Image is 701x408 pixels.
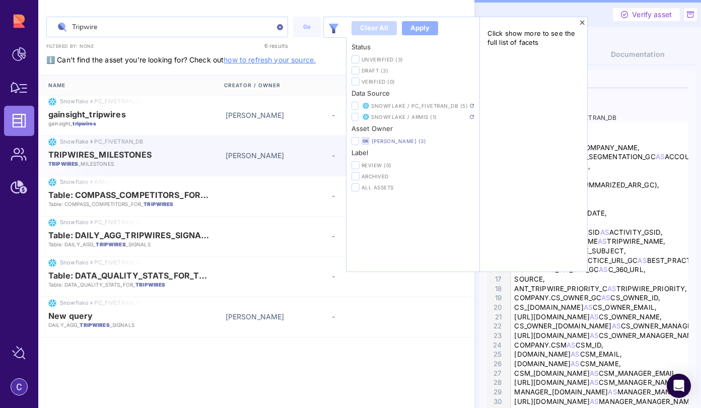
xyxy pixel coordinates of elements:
[332,110,438,120] div: -
[511,397,694,406] div: [URL][DOMAIN_NAME] MANAGER_MANAGER_NAME,
[511,387,694,397] div: MANAGER_[DOMAIN_NAME] MANAGER_MANAGER_EMAIL,
[487,312,503,322] div: 21
[511,312,694,322] div: [URL][DOMAIN_NAME] CS_OWNER_NAME,
[332,190,438,201] div: -
[590,369,599,377] span: AS
[608,388,617,396] span: AS
[612,322,621,330] span: AS
[226,110,332,120] div: [PERSON_NAME]
[511,162,694,171] div: COMPANY.ARR ARR,
[48,219,56,227] img: snowflake
[511,359,694,369] div: [DOMAIN_NAME] CSM_NAME,
[511,331,694,341] div: [URL][DOMAIN_NAME] CS_OWNER_MANAGER_NAME,
[511,256,694,265] div: [DOMAIN_NAME]_PRACTICE_URL_GC BEST_PRACTICE_URL,
[598,237,607,245] span: AS
[487,29,580,47] span: Click show more to see the full list of facets
[487,359,503,369] div: 26
[363,138,369,144] span: OK
[48,311,93,320] span: New query
[48,138,56,146] img: snowflake
[298,23,316,31] div: Go
[352,124,474,133] h6: Asset Owner
[54,19,71,35] img: search
[511,246,694,256] div: SUBJECT TRIPWIRE_SUBJECT,
[487,397,503,406] div: 30
[487,378,503,387] div: 28
[511,209,694,218] div: COMPANY.RENEWAL_DATE,
[362,162,470,169] span: Review (0)
[667,374,691,398] div: Open Intercom Messenger
[47,17,288,37] input: Search data assets
[511,218,694,228] div: ACTIVITY_DATE,
[511,180,694,190] div: ROUND(COMPANY.SUMMARIZED_ARR_GC),
[48,190,210,199] span: Table: COMPASS_COMPETITORS_FOR_TRIPWIRES
[511,350,694,359] div: [DOMAIN_NAME] CSM_EMAIL,
[487,293,503,303] div: 19
[511,284,694,294] div: ANT_TRIPWIRE_PRIORITY_C TRIPWIRE_PRIORITY,
[611,50,665,58] span: Documentation
[224,76,330,95] div: Creator / Owner
[48,76,224,95] div: Name
[371,102,469,109] span: Snowflake / PC_FIVETRAN_DB (5)
[584,303,593,311] span: AS
[48,160,219,167] p: _MILESTONES
[487,331,503,341] div: 23
[332,150,438,161] div: -
[363,102,369,110] img: Snowflake / PC_FIVETRAN_DB
[48,161,78,167] em: TRIPWIRES
[511,237,694,246] div: MILESTONE_TYPE_NAME TRIPWIRE_NAME,
[362,184,470,191] span: All Assets
[332,271,438,282] div: -
[511,171,694,181] div: || TO_CHAR(
[571,350,580,358] span: AS
[600,228,609,236] span: AS
[352,148,474,157] h6: Label
[362,56,470,63] span: Unverified (3)
[73,120,96,126] em: tripwires
[511,228,694,237] div: ACTIVITY_TIMELINE.GSID ACTIVITY_GSID,
[11,379,27,395] img: account-photo
[402,21,438,35] button: Apply
[277,24,283,30] img: clear
[511,133,694,143] div: ACCOUNT_ID,
[638,256,647,264] span: AS
[487,350,503,359] div: 25
[487,321,503,331] div: 22
[48,178,56,186] img: snowflake
[372,138,427,144] a: [PERSON_NAME] (3)
[46,40,316,64] span: ℹ️ Can’t find the asset you’re looking for? Check out
[410,23,430,33] div: Apply
[511,303,694,312] div: CS_[DOMAIN_NAME] CS_OWNER_EMAIL,
[48,241,219,248] p: Table: DAILY_AGG_ _SIGNALS
[80,322,109,328] em: TRIPWIRES
[226,150,332,161] div: [PERSON_NAME]
[511,321,694,331] div: CS_OWNER_[DOMAIN_NAME] CS_OWNER_MANAGER_EMAIL,
[487,275,503,284] div: 17
[511,265,694,275] div: COMPANY.C_360_URL_GC C_360_URL,
[352,42,474,51] h6: Status
[96,241,125,247] em: TRIPWIRES
[224,55,316,64] a: how to refresh your source.
[48,150,152,159] span: TRIPWIRES_MILESTONES
[487,387,503,397] div: 29
[48,231,210,240] span: Table: DAILY_AGG_TRIPWIRES_SIGNALS
[571,360,580,368] span: AS
[511,152,694,162] div: COMPANY.ACCOUNT_SEGMENTATION_GC ACCOUNT_SEGMENT,
[332,311,438,322] div: -
[590,331,599,339] span: AS
[590,313,599,321] span: AS
[601,294,610,302] span: AS
[48,200,219,208] p: Table: COMPASS_COMPETITORS_FOR_
[511,369,694,378] div: CSM_[DOMAIN_NAME] CSM_MANAGER_EMAIL,
[48,271,210,280] span: Table: DATA_QUALITY_STATS_FOR_TRIPWIRES
[511,293,694,303] div: COMPANY.CS_OWNER_GC CS_OWNER_ID,
[487,369,503,378] div: 27
[144,201,173,207] em: TRIPWIRES
[226,311,332,322] div: [PERSON_NAME]
[567,341,576,349] span: AS
[511,378,694,387] div: [URL][DOMAIN_NAME] CSM_MANAGER_NAME,
[511,143,694,153] div: [DOMAIN_NAME] COMPANY_NAME,
[332,231,438,241] div: -
[590,378,599,386] span: AS
[371,113,469,120] span: Snowflake / ARMIS (1)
